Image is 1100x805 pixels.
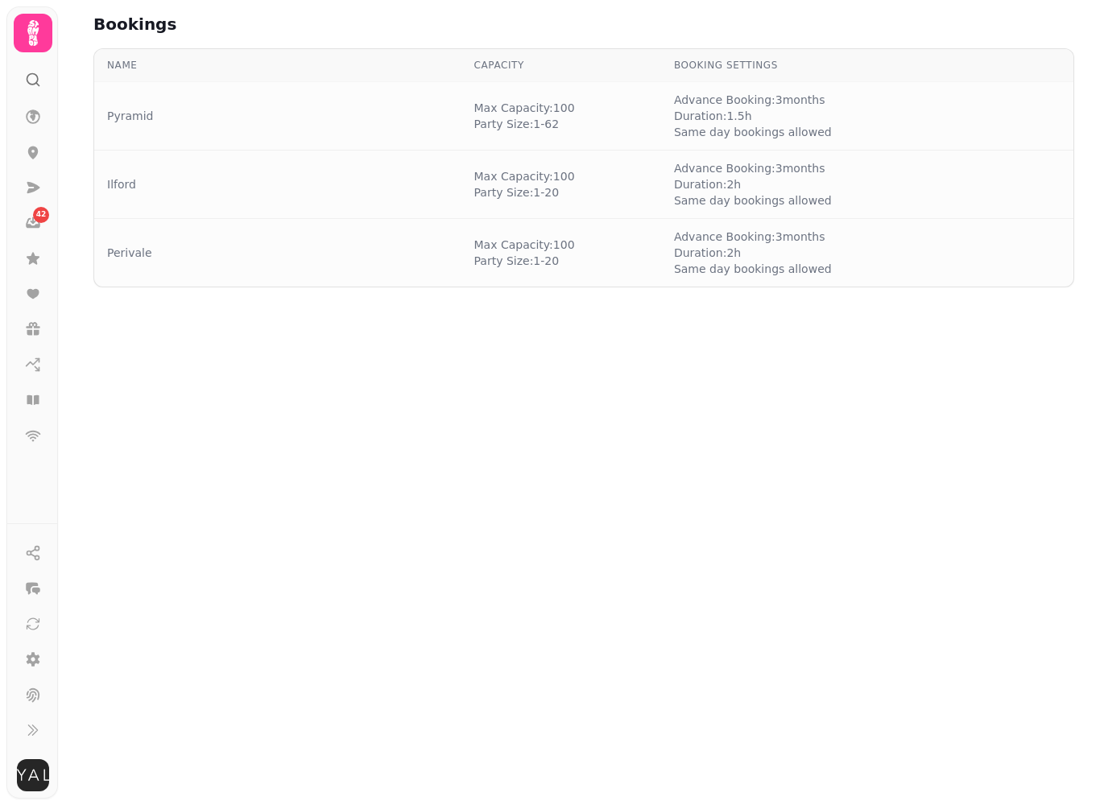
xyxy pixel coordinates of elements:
[674,192,832,208] span: Same day bookings allowed
[17,207,49,239] a: 42
[674,261,832,277] span: Same day bookings allowed
[17,759,49,791] img: User avatar
[674,229,832,245] span: Advance Booking: 3 months
[674,160,832,176] span: Advance Booking: 3 months
[474,237,575,253] span: Max Capacity: 100
[474,100,575,116] span: Max Capacity: 100
[107,176,136,192] a: Ilford
[474,59,648,72] div: Capacity
[107,245,152,261] a: Perivale
[474,253,575,269] span: Party Size: 1 - 20
[674,176,832,192] span: Duration: 2 h
[674,108,832,124] span: Duration: 1.5 h
[107,59,449,72] div: Name
[474,168,575,184] span: Max Capacity: 100
[93,13,403,35] h2: Bookings
[14,759,52,791] button: User avatar
[36,209,47,221] span: 42
[474,116,575,132] span: Party Size: 1 - 62
[674,124,832,140] span: Same day bookings allowed
[674,92,832,108] span: Advance Booking: 3 months
[674,245,832,261] span: Duration: 2 h
[474,184,575,200] span: Party Size: 1 - 20
[107,108,153,124] a: Pyramid
[674,59,938,72] div: Booking Settings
